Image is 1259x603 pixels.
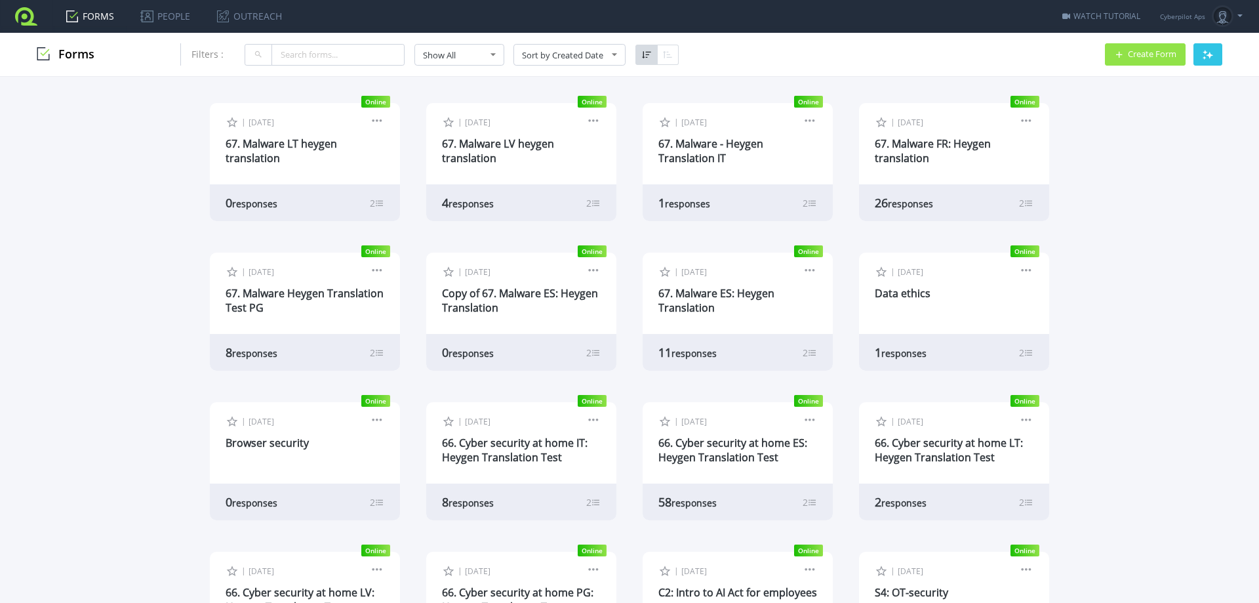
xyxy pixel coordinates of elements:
[370,346,384,359] div: 2
[665,198,710,210] span: responses
[671,497,717,509] span: responses
[881,347,927,360] span: responses
[442,494,539,510] div: 8
[890,116,895,127] span: |
[1010,545,1039,556] span: Online
[361,395,390,407] span: Online
[794,96,823,108] span: Online
[442,136,554,165] a: 67. Malware LV heygen translation
[674,116,679,127] span: |
[578,96,607,108] span: Online
[888,198,933,210] span: responses
[232,198,277,210] span: responses
[226,436,309,450] a: Browser security
[458,266,462,277] span: |
[658,494,755,510] div: 58
[465,266,490,278] span: [DATE]
[442,344,539,360] div: 0
[658,436,807,465] a: 66. Cyber security at home ES: Heygen Translation Test
[803,496,817,509] div: 2
[226,286,384,315] a: 67. Malware Heygen Translation Test PG
[586,346,601,359] div: 2
[875,286,930,301] a: Data ethics
[586,496,601,509] div: 2
[241,266,246,277] span: |
[578,545,607,556] span: Online
[1193,43,1222,66] button: AI Generate
[803,346,817,359] div: 2
[674,266,679,277] span: |
[370,496,384,509] div: 2
[890,565,895,576] span: |
[226,494,323,510] div: 0
[1105,43,1186,66] button: Create Form
[249,416,274,427] span: [DATE]
[465,416,490,427] span: [DATE]
[249,566,274,577] span: [DATE]
[361,545,390,556] span: Online
[370,197,384,209] div: 2
[681,266,707,278] span: [DATE]
[586,197,601,209] div: 2
[890,266,895,277] span: |
[465,566,490,577] span: [DATE]
[458,565,462,576] span: |
[658,344,755,360] div: 11
[681,566,707,577] span: [DATE]
[898,266,923,278] span: [DATE]
[881,497,927,509] span: responses
[898,117,923,128] span: [DATE]
[578,395,607,407] span: Online
[249,117,274,128] span: [DATE]
[449,347,494,360] span: responses
[458,116,462,127] span: |
[442,195,539,211] div: 4
[37,47,94,62] h3: Forms
[1010,96,1039,108] span: Online
[1062,10,1140,22] a: WATCH TUTORIAL
[681,117,707,128] span: [DATE]
[1128,50,1176,58] span: Create Form
[249,266,274,278] span: [DATE]
[875,494,972,510] div: 2
[458,415,462,426] span: |
[794,395,823,407] span: Online
[658,195,755,211] div: 1
[875,344,972,360] div: 1
[674,565,679,576] span: |
[674,415,679,426] span: |
[226,136,337,165] a: 67. Malware LT heygen translation
[226,344,323,360] div: 8
[241,116,246,127] span: |
[449,497,494,509] span: responses
[449,198,494,210] span: responses
[241,565,246,576] span: |
[241,415,246,426] span: |
[875,585,948,600] a: S4: OT-security
[794,245,823,257] span: Online
[658,585,817,600] a: C2: Intro to AI Act for employees
[226,195,323,211] div: 0
[671,347,717,360] span: responses
[875,136,991,165] a: 67. Malware FR: Heygen translation
[361,96,390,108] span: Online
[1010,245,1039,257] span: Online
[442,286,598,315] a: Copy of 67. Malware ES: Heygen Translation
[658,286,774,315] a: 67. Malware ES: Heygen Translation
[271,44,405,66] input: Search forms...
[361,245,390,257] span: Online
[794,545,823,556] span: Online
[465,117,490,128] span: [DATE]
[1019,496,1033,509] div: 2
[578,245,607,257] span: Online
[1019,197,1033,209] div: 2
[898,416,923,427] span: [DATE]
[658,136,763,165] a: 67. Malware - Heygen Translation IT
[232,347,277,360] span: responses
[898,566,923,577] span: [DATE]
[232,497,277,509] span: responses
[803,197,817,209] div: 2
[875,195,972,211] div: 26
[875,436,1023,465] a: 66. Cyber security at home LT: Heygen Translation Test
[890,415,895,426] span: |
